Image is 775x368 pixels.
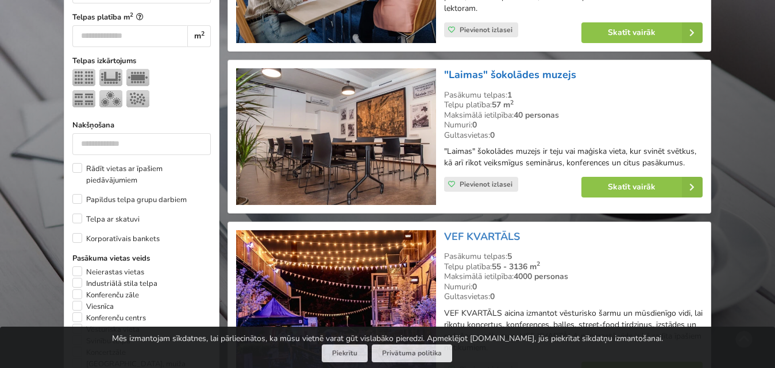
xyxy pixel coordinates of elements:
strong: 57 m [492,99,514,110]
sup: 2 [537,259,540,268]
p: "Laimas" šokolādes muzejs ir teju vai maģiska vieta, kur svinēt svētkus, kā arī rīkot veiksmīgus ... [444,146,703,169]
div: m [187,25,211,47]
strong: 40 personas [514,110,559,121]
strong: 1 [507,90,512,100]
a: Skatīt vairāk [581,177,703,197]
button: Piekrītu [322,344,368,362]
div: Numuri: [444,120,703,130]
sup: 2 [130,11,133,18]
div: Gultasvietas: [444,130,703,141]
img: Teātris [72,69,95,86]
label: Telpas izkārtojums [72,55,211,67]
div: Maksimālā ietilpība: [444,110,703,121]
label: Konferenču zāle [72,289,139,301]
img: Klase [72,90,95,107]
div: Pasākumu telpas: [444,90,703,100]
label: Papildus telpa grupu darbiem [72,194,187,206]
img: Bankets [99,90,122,107]
div: Maksimālā ietilpība: [444,272,703,282]
strong: 0 [490,291,495,302]
div: Telpu platība: [444,100,703,110]
label: Neierastas vietas [72,266,144,278]
div: Pasākumu telpas: [444,251,703,262]
label: Pasākuma vietas veids [72,253,211,264]
strong: 0 [472,119,477,130]
label: Telpa ar skatuvi [72,214,140,225]
label: Korporatīvais bankets [72,233,160,245]
label: Rādīt vietas ar īpašiem piedāvājumiem [72,163,211,186]
label: Vēsturiska vieta [72,324,140,335]
sup: 2 [510,98,514,107]
label: Telpas platība m [72,11,211,23]
span: Pievienot izlasei [460,180,512,189]
span: Pievienot izlasei [460,25,512,34]
a: "Laimas" šokolādes muzejs [444,68,576,82]
label: Konferenču centrs [72,312,146,324]
img: Neierastas vietas | Rīga | "Laimas" šokolādes muzejs [236,68,435,205]
img: Sapulce [126,69,149,86]
a: Privātuma politika [372,344,452,362]
strong: 5 [507,251,512,262]
sup: 2 [201,29,205,38]
label: Industriālā stila telpa [72,278,157,289]
div: Numuri: [444,282,703,292]
p: VEF KVARTĀLS aicina izmantot vēsturisko šarmu un mūsdienīgo vidi, lai rīkotu koncertus, konferenc... [444,308,703,354]
a: Skatīt vairāk [581,22,703,43]
strong: 55 - 3136 m [492,261,540,272]
div: Telpu platība: [444,262,703,272]
strong: 0 [472,281,477,292]
label: Viesnīca [72,301,114,312]
img: U-Veids [99,69,122,86]
label: Nakšņošana [72,119,211,131]
a: VEF KVARTĀLS [444,230,520,243]
strong: 4000 personas [514,271,568,282]
strong: 0 [490,130,495,141]
div: Gultasvietas: [444,292,703,302]
img: Pieņemšana [126,90,149,107]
